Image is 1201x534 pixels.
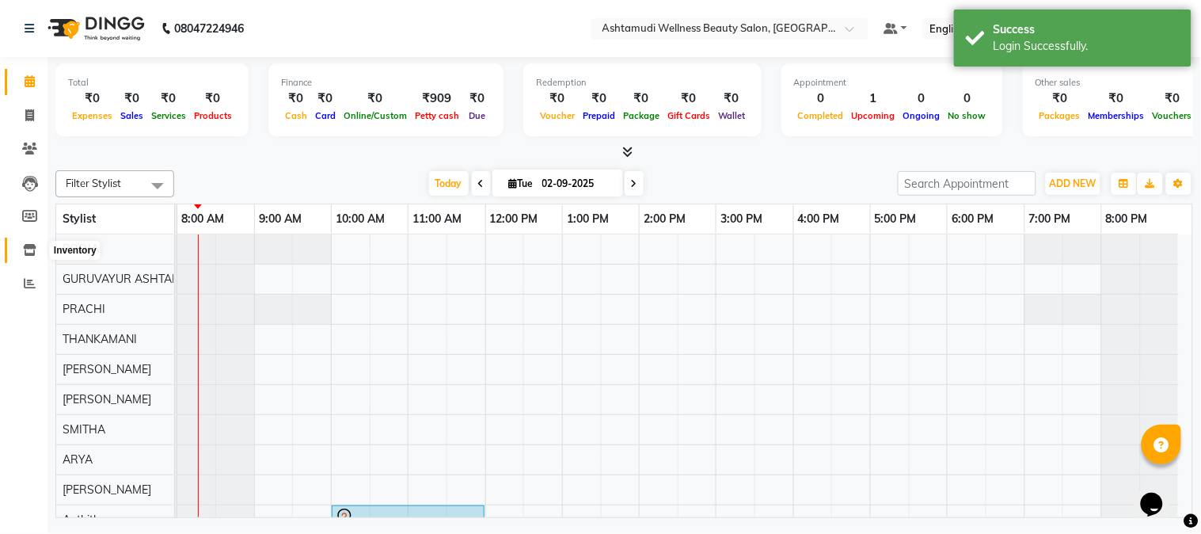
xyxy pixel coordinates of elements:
[1149,110,1196,121] span: Vouchers
[538,172,617,196] input: 2025-09-02
[640,208,690,231] a: 2:00 PM
[63,483,151,497] span: [PERSON_NAME]
[1085,110,1149,121] span: Memberships
[898,171,1036,196] input: Search Appointment
[794,110,848,121] span: Completed
[40,6,149,51] img: logo
[409,208,466,231] a: 11:00 AM
[579,90,619,108] div: ₹0
[1025,208,1075,231] a: 7:00 PM
[147,90,190,108] div: ₹0
[255,208,306,231] a: 9:00 AM
[63,422,105,437] span: SMITHA
[505,177,538,189] span: Tue
[536,76,749,90] div: Redemption
[1036,90,1085,108] div: ₹0
[68,110,116,121] span: Expenses
[63,513,112,527] span: Aathithya
[63,212,96,226] span: Stylist
[116,90,147,108] div: ₹0
[1046,173,1100,195] button: ADD NEW
[848,110,899,121] span: Upcoming
[619,110,663,121] span: Package
[190,110,236,121] span: Products
[714,110,749,121] span: Wallet
[116,110,147,121] span: Sales
[332,208,389,231] a: 10:00 AM
[994,38,1180,55] div: Login Successfully.
[994,21,1180,38] div: Success
[465,110,489,121] span: Due
[794,76,990,90] div: Appointment
[63,302,105,316] span: PRACHI
[944,90,990,108] div: 0
[177,208,228,231] a: 8:00 AM
[68,90,116,108] div: ₹0
[311,110,340,121] span: Card
[899,110,944,121] span: Ongoing
[281,90,311,108] div: ₹0
[50,241,101,260] div: Inventory
[63,392,151,406] span: [PERSON_NAME]
[663,90,714,108] div: ₹0
[63,272,200,286] span: GURUVAYUR ASHTAMUDI
[63,362,151,376] span: [PERSON_NAME]
[714,90,749,108] div: ₹0
[536,110,579,121] span: Voucher
[579,110,619,121] span: Prepaid
[463,90,491,108] div: ₹0
[871,208,921,231] a: 5:00 PM
[794,90,848,108] div: 0
[848,90,899,108] div: 1
[66,177,121,189] span: Filter Stylist
[563,208,613,231] a: 1:00 PM
[1085,90,1149,108] div: ₹0
[174,6,244,51] b: 08047224946
[536,90,579,108] div: ₹0
[1102,208,1152,231] a: 8:00 PM
[147,110,190,121] span: Services
[411,110,463,121] span: Petty cash
[716,208,766,231] a: 3:00 PM
[663,110,714,121] span: Gift Cards
[1134,471,1185,518] iframe: chat widget
[311,90,340,108] div: ₹0
[190,90,236,108] div: ₹0
[340,90,411,108] div: ₹0
[944,110,990,121] span: No show
[486,208,542,231] a: 12:00 PM
[948,208,998,231] a: 6:00 PM
[619,90,663,108] div: ₹0
[1050,177,1096,189] span: ADD NEW
[281,76,491,90] div: Finance
[68,76,236,90] div: Total
[1149,90,1196,108] div: ₹0
[281,110,311,121] span: Cash
[411,90,463,108] div: ₹909
[63,332,137,346] span: THANKAMANI
[340,110,411,121] span: Online/Custom
[794,208,844,231] a: 4:00 PM
[899,90,944,108] div: 0
[429,171,469,196] span: Today
[1036,110,1085,121] span: Packages
[63,452,93,467] span: ARYA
